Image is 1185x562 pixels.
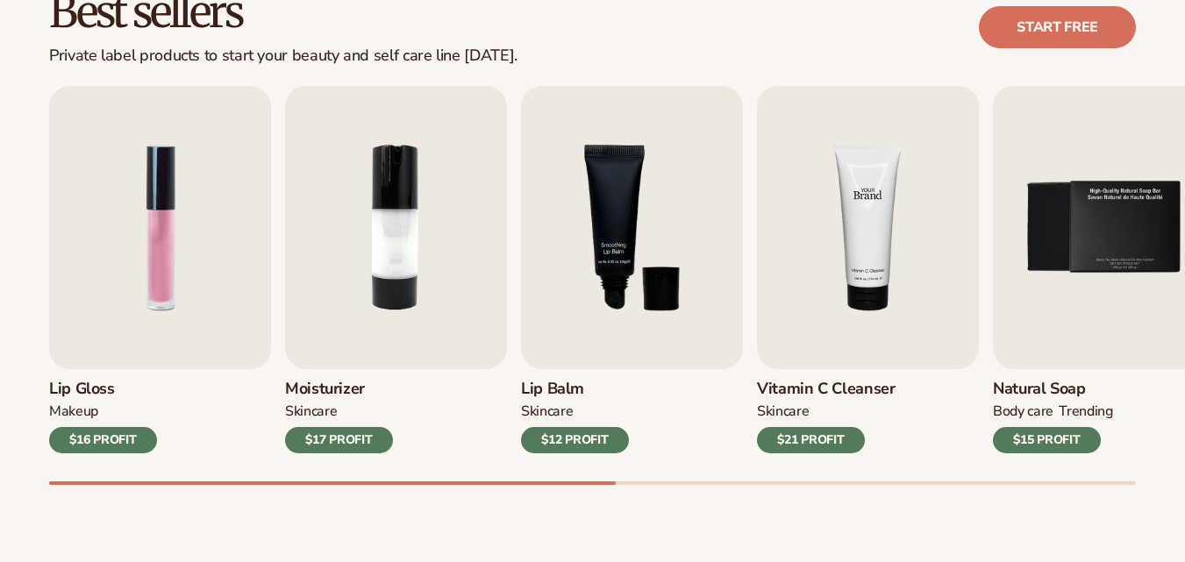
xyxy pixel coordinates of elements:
div: BODY Care [993,402,1053,421]
div: SKINCARE [285,402,337,421]
img: Shopify Image 8 [757,86,979,369]
a: 3 / 9 [521,86,743,453]
h3: Moisturizer [285,380,393,399]
div: Skincare [757,402,809,421]
h3: Vitamin C Cleanser [757,380,896,399]
div: SKINCARE [521,402,573,421]
a: 2 / 9 [285,86,507,453]
a: 1 / 9 [49,86,271,453]
div: $12 PROFIT [521,427,629,453]
div: $17 PROFIT [285,427,393,453]
a: 4 / 9 [757,86,979,453]
div: $21 PROFIT [757,427,865,453]
div: Private label products to start your beauty and self care line [DATE]. [49,46,518,66]
h3: Natural Soap [993,380,1113,399]
h3: Lip Gloss [49,380,157,399]
div: $15 PROFIT [993,427,1101,453]
div: MAKEUP [49,402,98,421]
h3: Lip Balm [521,380,629,399]
div: TRENDING [1059,402,1112,421]
div: $16 PROFIT [49,427,157,453]
a: Start free [979,6,1136,48]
